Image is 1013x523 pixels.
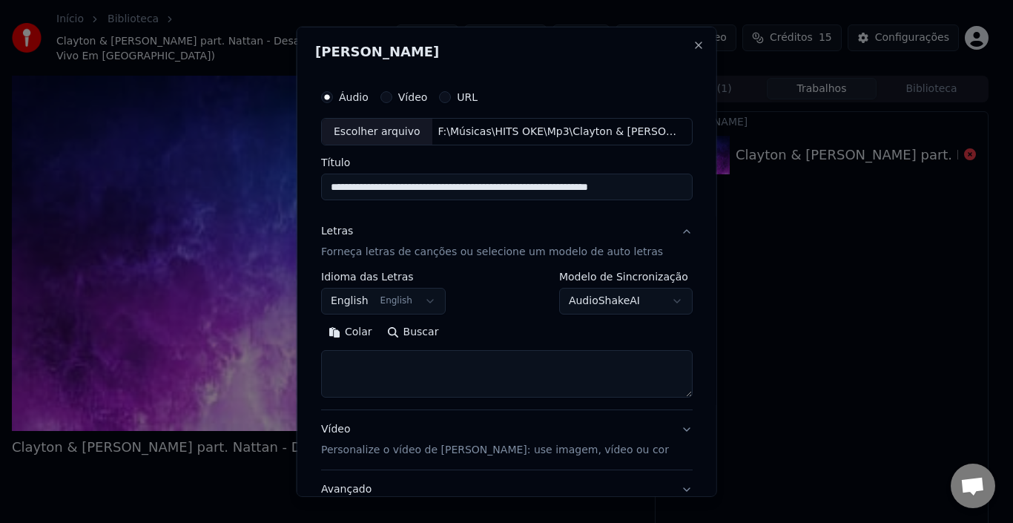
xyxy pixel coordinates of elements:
[321,320,380,344] button: Colar
[321,157,693,168] label: Título
[321,422,669,458] div: Vídeo
[321,224,353,239] div: Letras
[321,272,446,282] label: Idioma das Letras
[321,272,693,409] div: LetrasForneça letras de canções ou selecione um modelo de auto letras
[432,124,684,139] div: F:\Músicas\HITS OKE\Mp3\Clayton & [PERSON_NAME] part. Nattan - Desapaixona Eu (Ao Vivo Em [GEOGRA...
[339,91,369,102] label: Áudio
[321,443,669,458] p: Personalize o vídeo de [PERSON_NAME]: use imagem, vídeo ou cor
[321,245,663,260] p: Forneça letras de canções ou selecione um modelo de auto letras
[322,118,432,145] div: Escolher arquivo
[321,470,693,509] button: Avançado
[397,91,427,102] label: Vídeo
[379,320,446,344] button: Buscar
[321,212,693,272] button: LetrasForneça letras de canções ou selecione um modelo de auto letras
[321,410,693,470] button: VídeoPersonalize o vídeo de [PERSON_NAME]: use imagem, vídeo ou cor
[558,272,692,282] label: Modelo de Sincronização
[315,45,699,58] h2: [PERSON_NAME]
[457,91,478,102] label: URL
